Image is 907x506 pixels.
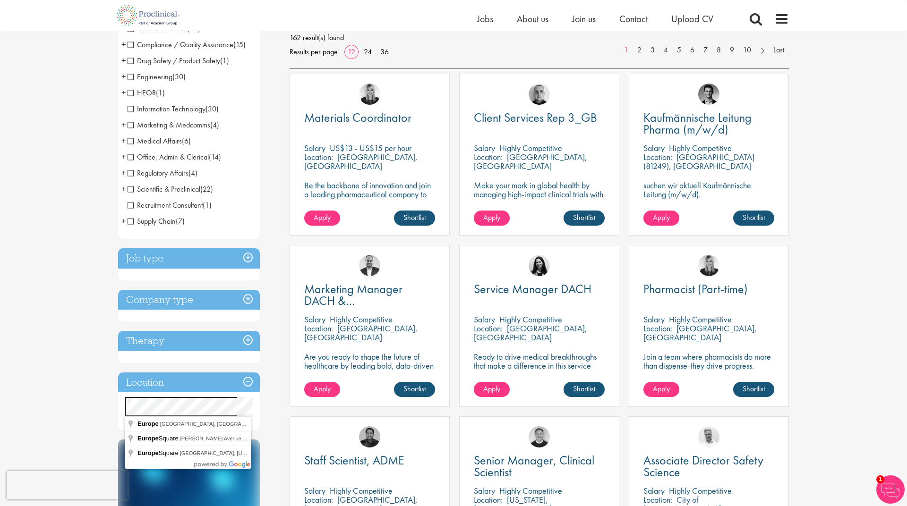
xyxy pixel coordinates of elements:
span: Compliance / Quality Assurance [128,40,233,50]
span: Drug Safety / Product Safety [128,56,229,66]
a: 9 [725,45,739,56]
img: Aitor Melia [359,255,380,276]
span: Salary [643,143,665,153]
span: Associate Director Safety Science [643,452,763,480]
span: Apply [483,212,500,222]
span: Join us [572,13,596,25]
span: Medical Affairs [128,136,182,146]
span: Salary [304,314,325,325]
p: Highly Competitive [669,314,732,325]
span: Regulatory Affairs [128,168,197,178]
p: Highly Competitive [330,314,393,325]
span: (22) [200,184,213,194]
p: suchen wir aktuell Kaufmännische Leitung (m/w/d). [643,181,774,199]
span: Staff Scientist, ADME [304,452,404,468]
a: 5 [672,45,686,56]
span: Results per page [290,45,338,59]
span: (30) [205,104,219,114]
span: Client Services Rep 3_GB [474,110,597,126]
img: Chatbot [876,475,905,504]
span: Medical Affairs [128,136,191,146]
p: Be the backbone of innovation and join a leading pharmaceutical company to help keep life-changin... [304,181,435,217]
span: + [121,182,126,196]
a: Jobs [477,13,493,25]
span: HEOR [128,88,165,98]
span: Contact [619,13,648,25]
a: 8 [712,45,726,56]
span: 162 result(s) found [290,31,789,45]
span: Compliance / Quality Assurance [128,40,246,50]
span: Marketing & Medcomms [128,120,219,130]
a: 1 [619,45,633,56]
span: Scientific & Preclinical [128,184,200,194]
span: (1) [220,56,229,66]
span: + [121,214,126,228]
a: Kaufmännische Leitung Pharma (m/w/d) [643,112,774,135]
span: + [121,69,126,84]
a: Shortlist [394,382,435,397]
span: Location: [474,494,503,505]
span: Recruitment Consultant [128,200,212,210]
a: Apply [304,382,340,397]
div: Job type [118,248,260,269]
span: Salary [643,485,665,496]
span: Salary [643,314,665,325]
div: Company type [118,290,260,310]
span: (30) [172,72,186,82]
span: Recruitment Consultant [128,200,203,210]
img: Max Slevogt [698,84,719,105]
span: (1) [156,88,165,98]
span: Location: [474,152,503,162]
span: (4) [210,120,219,130]
span: + [121,150,126,164]
p: Ready to drive medical breakthroughs that make a difference in this service manager position? [474,352,605,379]
a: 2 [633,45,646,56]
span: Location: [304,323,333,334]
span: Apply [483,384,500,394]
img: Indre Stankeviciute [529,255,550,276]
span: + [121,37,126,51]
a: Materials Coordinator [304,112,435,124]
a: Shortlist [564,211,605,226]
p: Make your mark in global health by managing high-impact clinical trials with a leading CRO. [474,181,605,208]
a: Marketing Manager DACH & [GEOGRAPHIC_DATA] [304,283,435,307]
a: Pharmacist (Part-time) [643,283,774,295]
iframe: reCAPTCHA [7,471,128,499]
span: Europe [137,420,159,427]
span: Apply [653,212,670,222]
a: Apply [643,211,679,226]
span: HEOR [128,88,156,98]
span: + [121,53,126,67]
a: Harry Budge [529,84,550,105]
span: Location: [474,323,503,334]
span: [GEOGRAPHIC_DATA], [US_STATE] [180,450,266,456]
span: Information Technology [128,104,219,114]
a: Apply [474,382,510,397]
a: Last [769,45,789,56]
p: Highly Competitive [499,143,562,153]
p: [GEOGRAPHIC_DATA], [GEOGRAPHIC_DATA] [643,323,757,343]
span: Engineering [128,72,186,82]
a: Associate Director Safety Science [643,455,774,478]
span: Location: [304,494,333,505]
a: Shortlist [564,382,605,397]
p: [GEOGRAPHIC_DATA] (81249), [GEOGRAPHIC_DATA] [643,152,754,171]
span: Location: [304,152,333,162]
div: Therapy [118,331,260,351]
a: Apply [474,211,510,226]
img: Janelle Jones [698,255,719,276]
span: (1) [203,200,212,210]
span: + [121,118,126,132]
span: Regulatory Affairs [128,168,188,178]
span: Square [137,449,180,456]
span: (7) [176,216,185,226]
span: Supply Chain [128,216,185,226]
span: Pharmacist (Part-time) [643,281,748,297]
img: Bo Forsen [529,426,550,447]
span: (4) [188,168,197,178]
a: Joshua Bye [698,426,719,447]
span: Location: [643,494,672,505]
